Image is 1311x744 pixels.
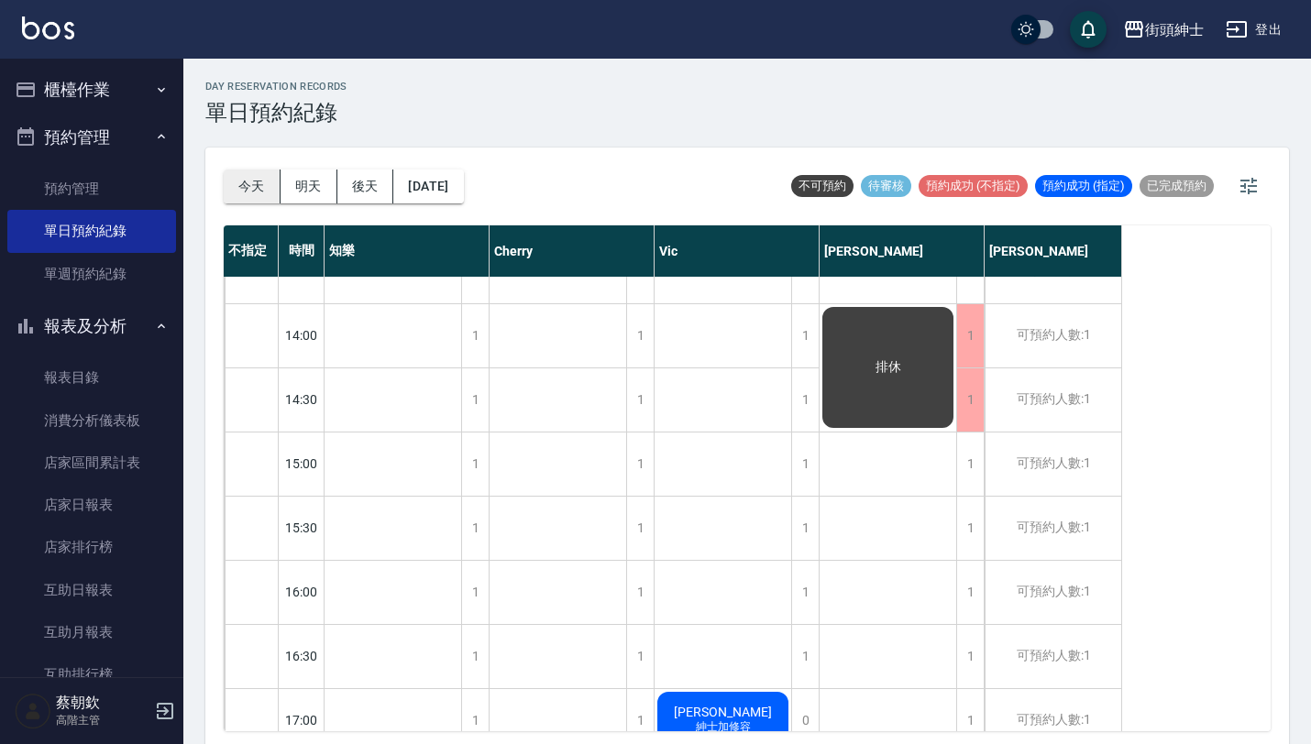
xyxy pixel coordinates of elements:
[956,368,984,432] div: 1
[325,225,490,277] div: 知樂
[393,170,463,203] button: [DATE]
[7,356,176,399] a: 報表目錄
[791,368,819,432] div: 1
[985,561,1121,624] div: 可預約人數:1
[7,210,176,252] a: 單日預約紀錄
[279,624,325,688] div: 16:30
[461,304,489,367] div: 1
[791,432,819,496] div: 1
[791,625,819,688] div: 1
[22,16,74,39] img: Logo
[655,225,820,277] div: Vic
[985,225,1122,277] div: [PERSON_NAME]
[279,225,325,277] div: 時間
[224,225,279,277] div: 不指定
[956,625,984,688] div: 1
[7,66,176,114] button: 櫃檯作業
[626,432,654,496] div: 1
[205,81,347,93] h2: day Reservation records
[279,367,325,432] div: 14:30
[1070,11,1107,48] button: save
[490,225,655,277] div: Cherry
[985,304,1121,367] div: 可預約人數:1
[626,497,654,560] div: 1
[956,497,984,560] div: 1
[626,304,654,367] div: 1
[791,178,854,194] span: 不可預約
[985,432,1121,496] div: 可預約人數:1
[281,170,337,203] button: 明天
[461,368,489,432] div: 1
[7,253,176,295] a: 單週預約紀錄
[7,302,176,350] button: 報表及分析
[791,497,819,560] div: 1
[461,561,489,624] div: 1
[7,611,176,653] a: 互助月報表
[279,560,325,624] div: 16:00
[861,178,911,194] span: 待審核
[461,625,489,688] div: 1
[956,561,984,624] div: 1
[1145,18,1204,41] div: 街頭紳士
[1035,178,1132,194] span: 預約成功 (指定)
[461,432,489,496] div: 1
[279,303,325,367] div: 14:00
[205,100,347,126] h3: 單日預約紀錄
[7,484,176,526] a: 店家日報表
[872,359,905,376] span: 排休
[692,719,755,735] span: 紳士加修容
[7,442,176,484] a: 店家區間累計表
[7,399,176,442] a: 消費分析儀表板
[1116,11,1211,49] button: 街頭紳士
[56,694,149,712] h5: 蔡朝欽
[7,653,176,695] a: 互助排行榜
[791,304,819,367] div: 1
[956,304,984,367] div: 1
[820,225,985,277] div: [PERSON_NAME]
[670,705,776,719] span: [PERSON_NAME]
[56,712,149,728] p: 高階主管
[279,432,325,496] div: 15:00
[1140,178,1214,194] span: 已完成預約
[7,569,176,611] a: 互助日報表
[626,368,654,432] div: 1
[7,114,176,161] button: 預約管理
[985,497,1121,560] div: 可預約人數:1
[626,561,654,624] div: 1
[224,170,281,203] button: 今天
[461,497,489,560] div: 1
[279,496,325,560] div: 15:30
[337,170,394,203] button: 後天
[626,625,654,688] div: 1
[985,625,1121,688] div: 可預約人數:1
[1218,13,1289,47] button: 登出
[15,693,51,729] img: Person
[791,561,819,624] div: 1
[7,168,176,210] a: 預約管理
[956,432,984,496] div: 1
[985,368,1121,432] div: 可預約人數:1
[7,526,176,568] a: 店家排行榜
[919,178,1028,194] span: 預約成功 (不指定)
